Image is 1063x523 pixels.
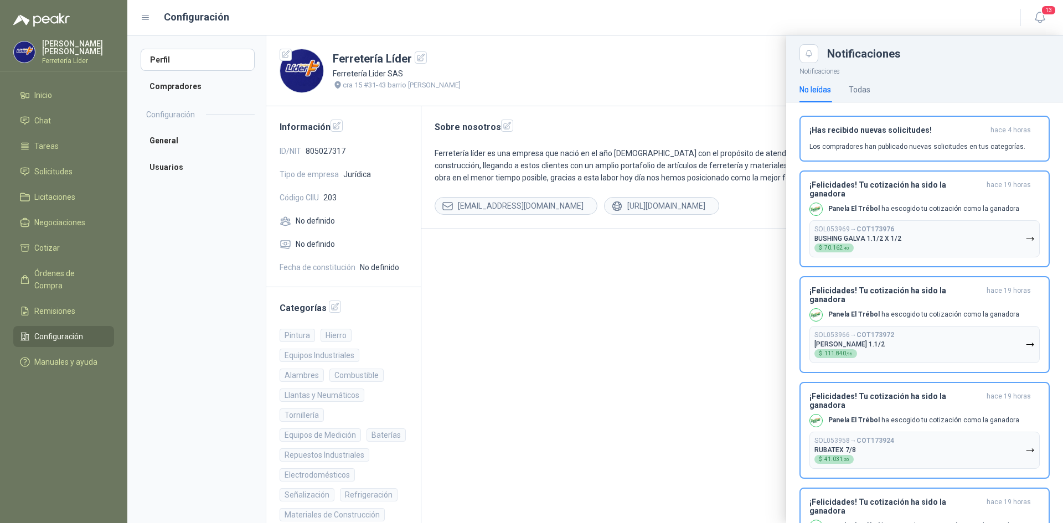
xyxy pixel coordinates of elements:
[828,204,1019,214] p: ha escogido tu cotización como la ganadora
[849,84,870,96] div: Todas
[828,416,880,424] b: Panela El Trébol
[799,84,831,96] div: No leídas
[13,85,114,106] a: Inicio
[799,170,1050,267] button: ¡Felicidades! Tu cotización ha sido la ganadorahace 19 horas Company LogoPanela El Trébol ha esco...
[810,203,822,215] img: Company Logo
[13,13,70,27] img: Logo peakr
[809,432,1040,469] button: SOL053958→COT173924RUBATEX 7/8$41.031,20
[34,356,97,368] span: Manuales y ayuda
[799,44,818,63] button: Close
[799,382,1050,479] button: ¡Felicidades! Tu cotización ha sido la ganadorahace 19 horas Company LogoPanela El Trébol ha esco...
[799,116,1050,162] button: ¡Has recibido nuevas solicitudes!hace 4 horas Los compradores han publicado nuevas solicitudes en...
[987,498,1031,515] span: hace 19 horas
[987,286,1031,304] span: hace 19 horas
[810,309,822,321] img: Company Logo
[34,191,75,203] span: Licitaciones
[843,457,849,462] span: ,20
[13,301,114,322] a: Remisiones
[809,326,1040,363] button: SOL053966→COT173972[PERSON_NAME] 1.1/2$111.840,96
[987,392,1031,410] span: hace 19 horas
[13,187,114,208] a: Licitaciones
[34,165,73,178] span: Solicitudes
[13,161,114,182] a: Solicitudes
[13,110,114,131] a: Chat
[34,216,85,229] span: Negociaciones
[13,237,114,258] a: Cotizar
[809,498,982,515] h3: ¡Felicidades! Tu cotización ha sido la ganadora
[799,276,1050,373] button: ¡Felicidades! Tu cotización ha sido la ganadorahace 19 horas Company LogoPanela El Trébol ha esco...
[814,225,894,234] p: SOL053969 →
[856,225,894,233] b: COT173976
[34,305,75,317] span: Remisiones
[814,349,857,358] div: $
[809,286,982,304] h3: ¡Felicidades! Tu cotización ha sido la ganadora
[856,437,894,444] b: COT173924
[814,446,856,454] p: RUBATEX 7/8
[809,220,1040,257] button: SOL053969→COT173976BUSHING GALVA 1.1/2 X 1/2$70.162,40
[13,351,114,372] a: Manuales y ayuda
[42,40,114,55] p: [PERSON_NAME] [PERSON_NAME]
[34,89,52,101] span: Inicio
[814,244,854,252] div: $
[164,9,229,25] h1: Configuración
[786,63,1063,77] p: Notificaciones
[14,42,35,63] img: Company Logo
[809,180,982,198] h3: ¡Felicidades! Tu cotización ha sido la ganadora
[13,136,114,157] a: Tareas
[827,48,1050,59] div: Notificaciones
[987,180,1031,198] span: hace 19 horas
[34,115,51,127] span: Chat
[814,437,894,445] p: SOL053958 →
[34,140,59,152] span: Tareas
[814,331,894,339] p: SOL053966 →
[824,351,853,356] span: 111.840
[828,310,880,318] b: Panela El Trébol
[843,246,849,251] span: ,40
[13,326,114,347] a: Configuración
[809,126,986,135] h3: ¡Has recibido nuevas solicitudes!
[814,455,854,464] div: $
[34,267,104,292] span: Órdenes de Compra
[34,330,83,343] span: Configuración
[1030,8,1050,28] button: 13
[814,340,885,348] p: [PERSON_NAME] 1.1/2
[990,126,1031,135] span: hace 4 horas
[42,58,114,64] p: Ferretería Líder
[856,331,894,339] b: COT173972
[828,416,1019,425] p: ha escogido tu cotización como la ganadora
[809,392,982,410] h3: ¡Felicidades! Tu cotización ha sido la ganadora
[824,457,849,462] span: 41.031
[13,212,114,233] a: Negociaciones
[34,242,60,254] span: Cotizar
[809,142,1025,152] p: Los compradores han publicado nuevas solicitudes en tus categorías.
[824,245,849,251] span: 70.162
[846,351,853,356] span: ,96
[828,205,880,213] b: Panela El Trébol
[13,263,114,296] a: Órdenes de Compra
[828,310,1019,319] p: ha escogido tu cotización como la ganadora
[1041,5,1056,15] span: 13
[814,235,901,242] p: BUSHING GALVA 1.1/2 X 1/2
[810,415,822,427] img: Company Logo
